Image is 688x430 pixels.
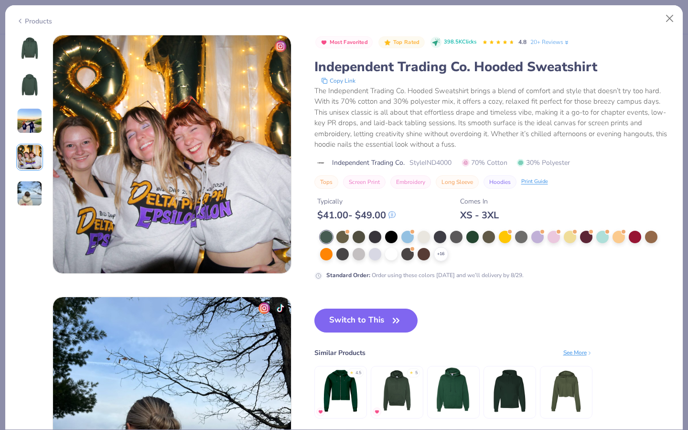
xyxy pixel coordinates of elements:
div: Print Guide [521,178,548,186]
span: 30% Polyester [517,158,570,168]
div: Typically [317,196,396,206]
div: 5 [415,370,418,376]
span: Independent Trading Co. [332,158,405,168]
img: a01ca381-78ae-4d0c-9a5e-1d634029e96a [53,35,291,273]
img: Jerzees Super Sweats Nublend® Hooded Sweatshirt [487,367,532,413]
div: Comes In [460,196,499,206]
span: Top Rated [393,40,420,45]
img: Most Favorited sort [320,39,328,46]
img: insta-icon.png [275,41,286,52]
button: Tops [314,175,338,189]
div: Order using these colors [DATE] and we’ll delivery by 8/29. [326,271,524,279]
img: Front [18,37,41,60]
div: 4.5 [355,370,361,376]
button: Long Sleeve [436,175,479,189]
a: 20+ Reviews [530,38,570,46]
button: Badge Button [378,36,424,49]
img: Champion Adult 9 Oz. Double Dry Eco Pullover Hood [374,367,419,413]
span: 4.8 [518,38,527,46]
span: Most Favorited [330,40,368,45]
strong: Standard Order : [326,271,370,279]
button: copy to clipboard [318,76,358,86]
div: See More [563,348,592,357]
img: brand logo [314,159,327,167]
img: Top Rated sort [384,39,391,46]
button: Screen Print [343,175,386,189]
div: ★ [409,370,413,374]
img: User generated content [17,181,43,206]
button: Badge Button [315,36,373,49]
img: Bella + Canvas Ladies' Cropped Fleece Hoodie [543,367,589,413]
span: 398.5K Clicks [444,38,476,46]
img: User generated content [17,144,43,170]
img: Back [18,73,41,96]
img: MostFav.gif [374,409,380,415]
img: Russell Athletic Russell Athletic Unisex Dri-Power® Hooded Sweatshirt [430,367,476,413]
button: Embroidery [390,175,431,189]
img: Fresh Prints Spring St Ladies Zip Up Hoodie [318,367,363,413]
img: User generated content [17,108,43,134]
div: XS - 3XL [460,209,499,221]
img: tiktok-icon.png [275,302,286,314]
img: insta-icon.png [258,302,270,314]
div: The Independent Trading Co. Hooded Sweatshirt brings a blend of comfort and style that doesn’t tr... [314,86,672,150]
div: Independent Trading Co. Hooded Sweatshirt [314,58,672,76]
div: Products [16,16,52,26]
span: 70% Cotton [462,158,507,168]
button: Hoodies [484,175,516,189]
button: Close [661,10,679,28]
span: + 16 [437,251,444,258]
div: Similar Products [314,348,365,358]
span: Style IND4000 [409,158,451,168]
div: $ 41.00 - $ 49.00 [317,209,396,221]
img: MostFav.gif [318,409,323,415]
div: ★ [350,370,354,374]
div: 4.8 Stars [482,35,515,50]
button: Switch to This [314,309,418,333]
